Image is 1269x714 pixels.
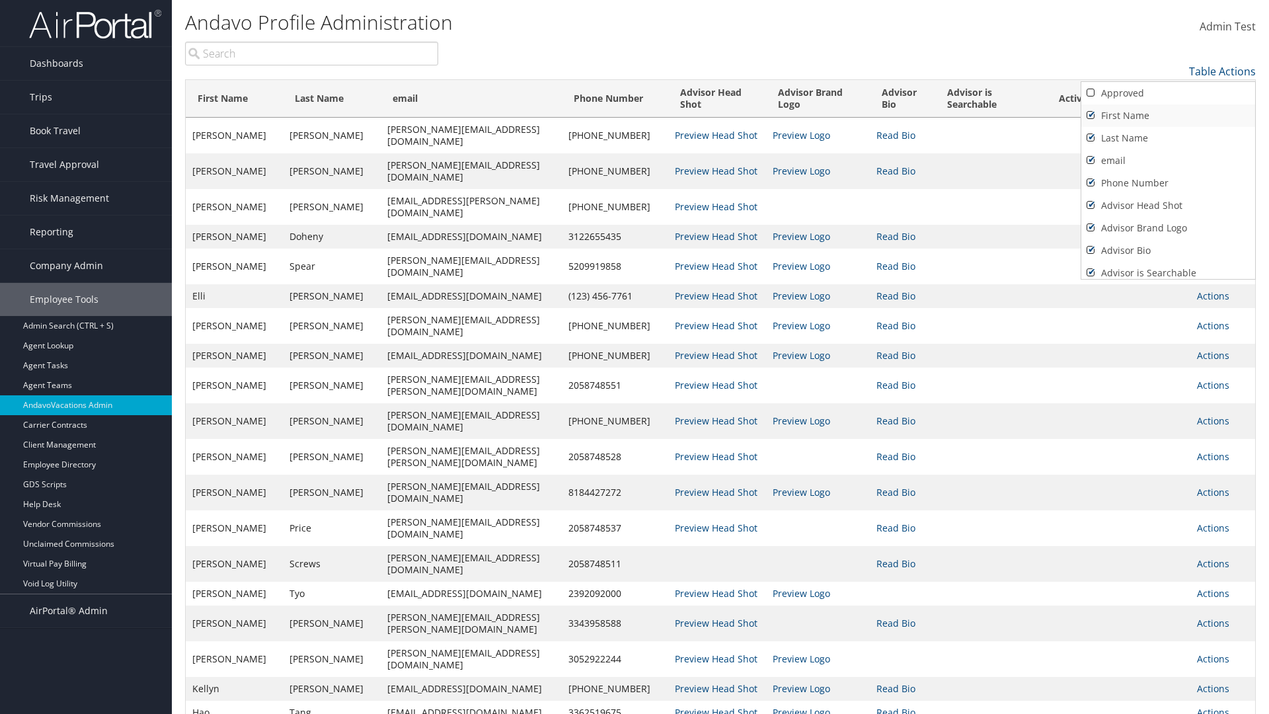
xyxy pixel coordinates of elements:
[30,249,103,282] span: Company Admin
[30,81,52,114] span: Trips
[30,148,99,181] span: Travel Approval
[30,283,98,316] span: Employee Tools
[30,47,83,80] span: Dashboards
[1081,172,1255,194] a: Phone Number
[1081,262,1255,284] a: Advisor is Searchable
[1081,127,1255,149] a: Last Name
[1081,217,1255,239] a: Advisor Brand Logo
[1081,82,1255,104] a: Approved
[1081,239,1255,262] a: Advisor Bio
[29,9,161,40] img: airportal-logo.png
[1081,194,1255,217] a: Advisor Head Shot
[1081,104,1255,127] a: First Name
[30,114,81,147] span: Book Travel
[30,594,108,627] span: AirPortal® Admin
[1081,149,1255,172] a: email
[30,182,109,215] span: Risk Management
[30,216,73,249] span: Reporting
